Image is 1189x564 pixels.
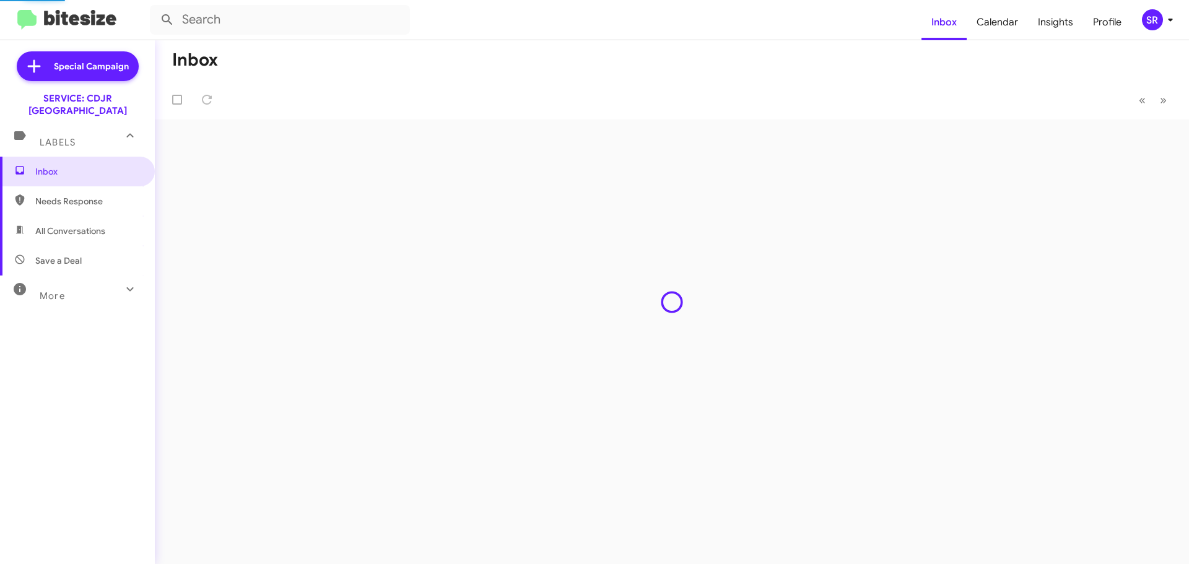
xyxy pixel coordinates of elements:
span: All Conversations [35,225,105,237]
span: « [1139,92,1146,108]
button: Next [1152,87,1174,113]
span: Save a Deal [35,254,82,267]
a: Calendar [967,4,1028,40]
a: Profile [1083,4,1131,40]
a: Insights [1028,4,1083,40]
span: » [1160,92,1167,108]
div: SR [1142,9,1163,30]
span: Labels [40,137,76,148]
input: Search [150,5,410,35]
span: Special Campaign [54,60,129,72]
button: SR [1131,9,1175,30]
nav: Page navigation example [1132,87,1174,113]
h1: Inbox [172,50,218,70]
a: Inbox [921,4,967,40]
button: Previous [1131,87,1153,113]
span: Needs Response [35,195,141,207]
span: More [40,290,65,302]
a: Special Campaign [17,51,139,81]
span: Inbox [35,165,141,178]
